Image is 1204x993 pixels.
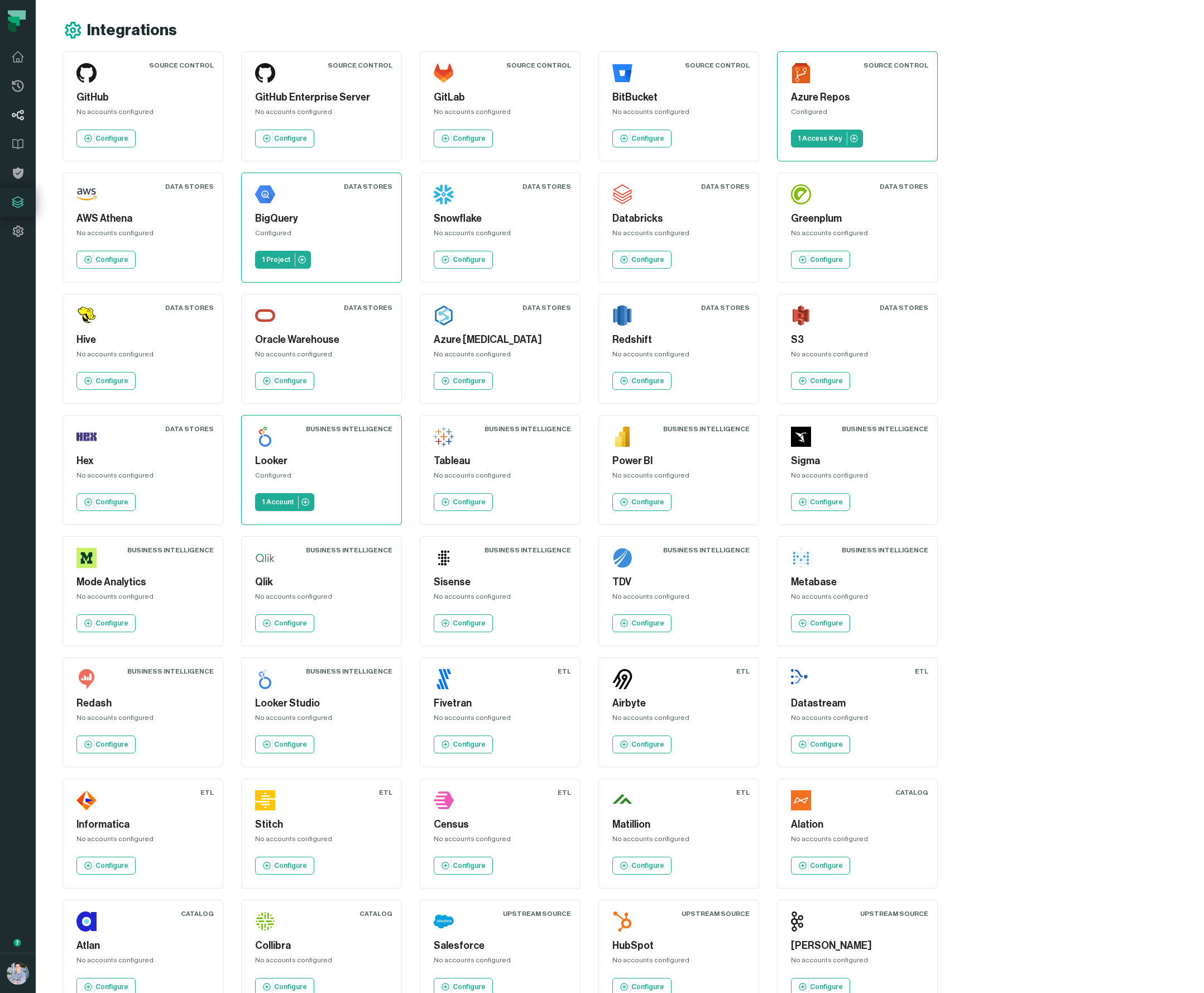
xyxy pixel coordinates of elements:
h5: Redshift [612,332,745,347]
a: Configure [76,857,136,875]
div: Data Stores [701,182,750,191]
h5: Datastream [791,696,924,711]
h5: Sisense [434,575,567,590]
div: No accounts configured [791,956,924,969]
img: Informatica [76,790,97,810]
p: Configure [453,255,486,264]
a: Configure [255,614,314,632]
h5: Oracle Warehouse [255,332,388,347]
img: Tableau [434,427,454,447]
div: Business Intelligence [842,424,928,433]
div: Data Stores [880,182,928,191]
div: ETL [558,788,571,797]
img: Census [434,790,454,810]
div: Source Control [864,61,928,70]
div: No accounts configured [612,107,745,121]
img: Airbyte [612,669,632,689]
p: Configure [631,255,664,264]
a: Configure [255,130,314,147]
p: 1 Project [262,255,290,264]
a: Configure [612,493,671,511]
div: No accounts configured [434,107,567,121]
div: Business Intelligence [842,546,928,555]
div: No accounts configured [255,834,388,848]
div: No accounts configured [612,350,745,363]
p: Configure [95,861,128,870]
div: Business Intelligence [127,546,214,555]
a: Configure [76,130,136,147]
div: Data Stores [165,424,214,433]
p: Configure [453,498,486,507]
p: Configure [631,619,664,628]
h5: Stitch [255,817,388,832]
div: Business Intelligence [306,424,392,433]
h5: Snowflake [434,211,567,226]
div: Data Stores [522,182,571,191]
h5: Atlan [76,938,209,953]
h5: Informatica [76,817,209,832]
h5: Alation [791,817,924,832]
div: Source Control [328,61,392,70]
a: Configure [612,130,671,147]
div: No accounts configured [612,592,745,605]
div: No accounts configured [612,956,745,969]
img: GitLab [434,63,454,83]
div: Catalog [895,788,928,797]
p: Configure [453,861,486,870]
h5: [PERSON_NAME] [791,938,924,953]
div: ETL [379,788,392,797]
p: Configure [95,619,128,628]
a: Configure [434,493,493,511]
h5: Power BI [612,453,745,469]
h5: TDV [612,575,745,590]
div: Configured [255,471,388,484]
a: Configure [612,857,671,875]
div: No accounts configured [791,713,924,727]
a: 1 Account [255,493,314,511]
p: Configure [274,740,307,749]
img: Stitch [255,790,275,810]
p: Configure [810,255,843,264]
a: Configure [791,857,850,875]
a: Configure [434,372,493,390]
h5: Azure [MEDICAL_DATA] [434,332,567,347]
p: Configure [810,982,843,991]
div: Upstream Source [503,909,571,918]
h5: S3 [791,332,924,347]
div: No accounts configured [76,350,209,363]
a: Configure [434,857,493,875]
img: Hex [76,427,97,447]
div: Business Intelligence [485,546,571,555]
a: Configure [76,251,136,269]
img: HubSpot [612,911,632,932]
img: Hive [76,305,97,326]
a: 1 Project [255,251,311,269]
img: Looker Studio [255,669,275,689]
p: 1 Access Key [798,134,842,143]
img: Metabase [791,548,811,568]
div: No accounts configured [791,592,924,605]
a: Configure [434,130,493,147]
p: Configure [453,134,486,143]
div: No accounts configured [76,713,209,727]
div: No accounts configured [255,350,388,363]
a: Configure [791,251,850,269]
p: Configure [631,861,664,870]
h5: Looker [255,453,388,469]
div: No accounts configured [434,228,567,242]
h5: Salesforce [434,938,567,953]
div: No accounts configured [612,834,745,848]
div: Business Intelligence [663,424,750,433]
div: Upstream Source [682,909,750,918]
h5: GitHub [76,90,209,105]
a: Configure [791,493,850,511]
div: Business Intelligence [306,667,392,676]
div: No accounts configured [434,834,567,848]
img: Matillion [612,790,632,810]
a: Configure [791,372,850,390]
div: Business Intelligence [127,667,214,676]
div: ETL [558,667,571,676]
p: Configure [274,619,307,628]
a: Configure [76,493,136,511]
div: No accounts configured [791,834,924,848]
